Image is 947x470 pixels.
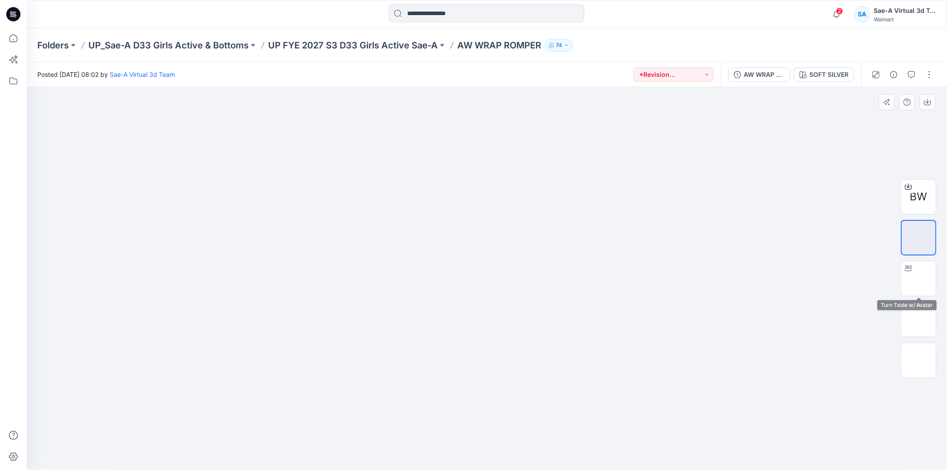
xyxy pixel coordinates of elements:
[728,68,790,82] button: AW WRAP ROMPER_ADM_REV2_SAEA 091525
[910,189,927,205] span: BW
[809,70,848,80] div: SOFT SILVER
[37,70,175,79] span: Posted [DATE] 08:02 by
[110,71,175,78] a: Sae-A Virtual 3d Team
[744,70,785,80] div: AW WRAP ROMPER_ADM_REV2_SAEA 091525
[887,68,901,82] button: Details
[854,6,870,22] div: SA
[37,39,69,52] a: Folders
[874,5,936,16] div: Sae-A Virtual 3d Team
[88,39,249,52] a: UP_Sae-A D33 Girls Active & Bottoms
[874,16,936,23] div: Walmart
[545,39,573,52] button: 74
[268,39,438,52] a: UP FYE 2027 S3 D33 Girls Active Sae-A
[794,68,854,82] button: SOFT SILVER
[556,40,562,50] p: 74
[836,8,843,15] span: 2
[457,39,541,52] p: AW WRAP ROMPER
